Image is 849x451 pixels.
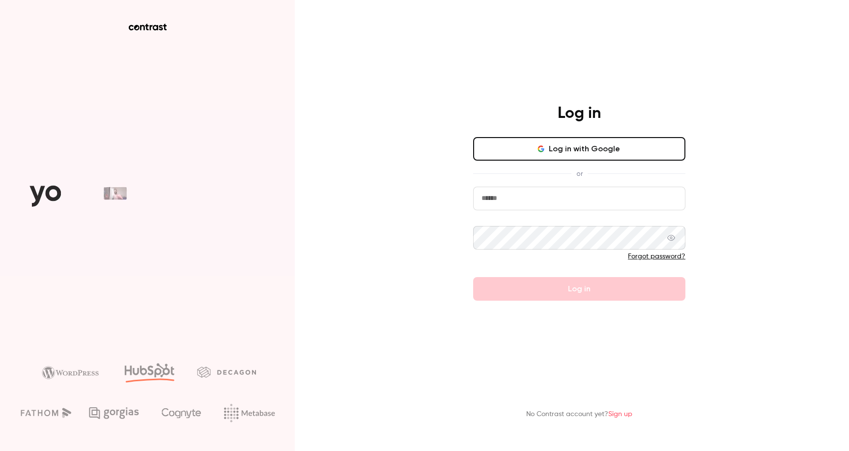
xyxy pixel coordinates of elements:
[473,137,685,161] button: Log in with Google
[571,169,588,179] span: or
[197,366,256,377] img: decagon
[608,411,632,418] a: Sign up
[628,253,685,260] a: Forgot password?
[558,104,601,123] h4: Log in
[526,409,632,420] p: No Contrast account yet?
